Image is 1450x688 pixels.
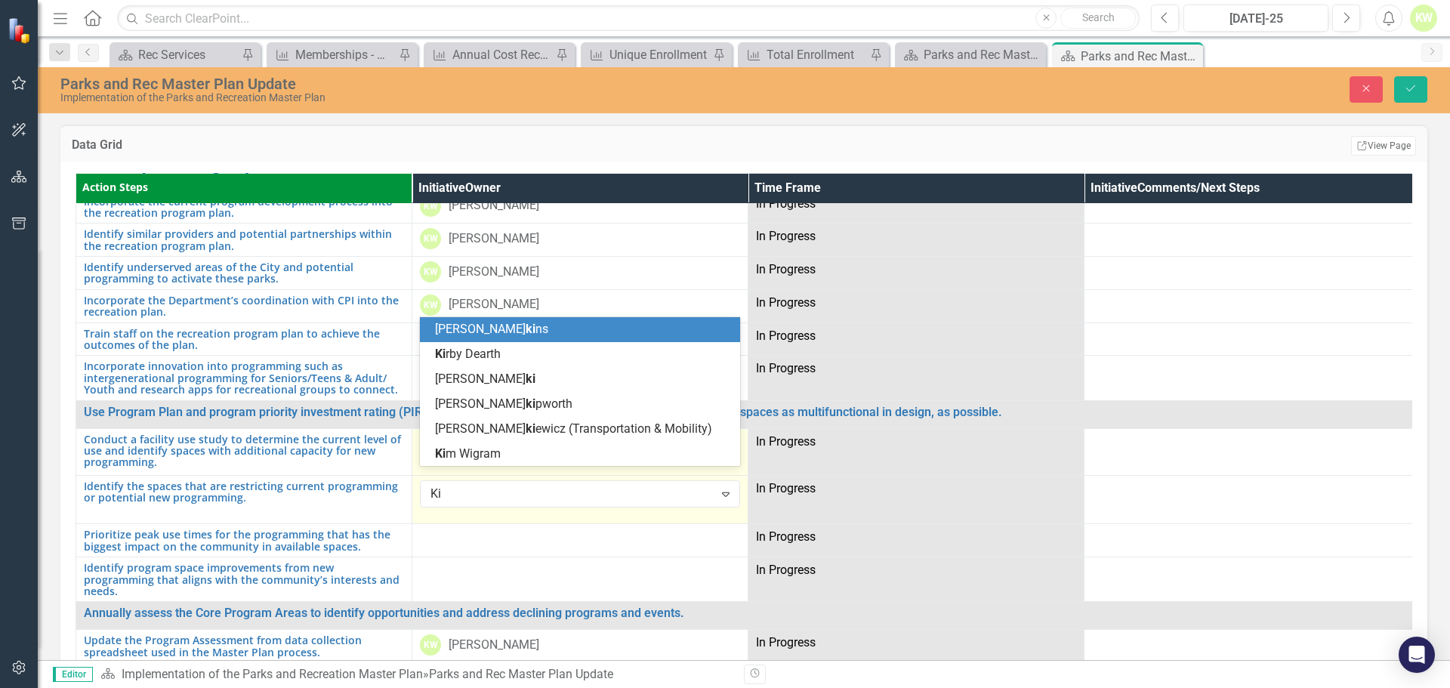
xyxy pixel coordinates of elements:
[84,529,404,552] a: Prioritize peak use times for the programming that has the biggest impact on the community in ava...
[435,347,501,361] span: rby Dearth
[427,45,552,64] a: Annual Cost Recovery
[756,361,816,375] span: In Progress
[420,261,441,282] div: KW
[84,360,404,395] a: Incorporate innovation into programming such as intergenerational programming for Seniors/Teens &...
[452,45,552,64] div: Annual Cost Recovery
[756,329,816,343] span: In Progress
[1410,5,1437,32] button: KW
[60,76,831,92] div: Parks and Rec Master Plan Update
[122,667,423,681] a: Implementation of the Parks and Recreation Master Plan
[84,480,404,504] a: Identify the spaces that are restricting current programming or potential new programming.
[449,296,539,313] div: [PERSON_NAME]
[756,481,816,495] span: In Progress
[1060,8,1136,29] button: Search
[1183,5,1328,32] button: [DATE]-25
[526,396,535,411] span: ki
[84,328,404,351] a: Train staff on the recreation program plan to achieve the outcomes of the plan.
[526,372,535,386] span: ki
[756,262,816,276] span: In Progress
[138,45,238,64] div: Rec Services
[420,196,441,217] div: KW
[420,634,441,656] div: KW
[585,45,709,64] a: Unique Enrollment
[420,228,441,249] div: KW
[84,634,404,658] a: Update the Program Assessment from data collection spreadsheet used in the Master Plan process.
[100,666,733,683] div: »
[84,433,404,468] a: Conduct a facility use study to determine the current level of use and identify spaces with addit...
[449,264,539,281] div: [PERSON_NAME]
[84,562,404,597] a: Identify program space improvements from new programming that aligns with the community’s interes...
[1399,637,1435,673] div: Open Intercom Messenger
[435,347,446,361] span: Ki
[84,406,1412,419] a: Use Program Plan and program priority investment rating (PIR) to inform updates to existing parks...
[429,667,613,681] div: Parks and Rec Master Plan Update
[756,229,816,243] span: In Progress
[526,322,535,336] span: ki
[767,45,866,64] div: Total Enrollment
[84,295,404,318] a: Incorporate the Department’s coordination with CPI into the recreation plan.
[1189,10,1323,28] div: [DATE]-25
[1351,136,1416,156] a: View Page
[435,372,535,386] span: [PERSON_NAME]
[756,635,816,649] span: In Progress
[609,45,709,64] div: Unique Enrollment
[8,17,34,44] img: ClearPoint Strategy
[84,261,404,285] a: Identify underserved areas of the City and potential programming to activate these parks.
[435,396,572,411] span: [PERSON_NAME] pworth
[435,446,446,461] span: Ki
[756,529,816,544] span: In Progress
[756,434,816,449] span: In Progress
[449,197,539,214] div: [PERSON_NAME]
[756,295,816,310] span: In Progress
[84,196,404,219] a: Incorporate the current program development process into the recreation program plan.
[742,45,866,64] a: Total Enrollment
[899,45,1042,64] a: Parks and Rec Master Plan Update
[1082,11,1115,23] span: Search
[435,322,548,336] span: [PERSON_NAME] ns
[295,45,395,64] div: Memberships - Outdoor Pools
[84,228,404,251] a: Identify similar providers and potential partnerships within the recreation program plan.
[924,45,1042,64] div: Parks and Rec Master Plan Update
[1081,47,1199,66] div: Parks and Rec Master Plan Update
[113,45,238,64] a: Rec Services
[84,606,1412,620] a: Annually assess the Core Program Areas to identify opportunities and address declining programs a...
[449,230,539,248] div: [PERSON_NAME]
[270,45,395,64] a: Memberships - Outdoor Pools
[435,446,501,461] span: m Wigram
[435,421,712,436] span: [PERSON_NAME] ewicz (Transportation & Mobility)
[60,92,831,103] div: Implementation of the Parks and Recreation Master Plan
[53,667,93,682] span: Editor
[756,196,816,211] span: In Progress
[72,138,640,152] h3: Data Grid
[526,421,535,436] span: ki
[449,637,539,654] div: [PERSON_NAME]
[756,563,816,577] span: In Progress
[117,5,1140,32] input: Search ClearPoint...
[420,295,441,316] div: KW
